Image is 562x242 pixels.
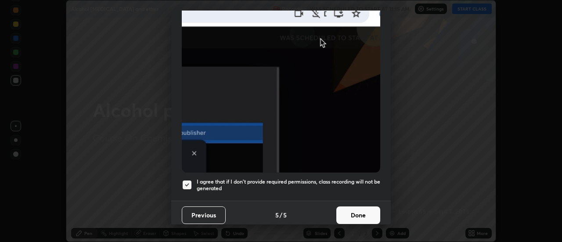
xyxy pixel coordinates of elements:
[275,210,279,220] h4: 5
[336,206,380,224] button: Done
[283,210,287,220] h4: 5
[197,178,380,192] h5: I agree that if I don't provide required permissions, class recording will not be generated
[182,206,226,224] button: Previous
[280,210,282,220] h4: /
